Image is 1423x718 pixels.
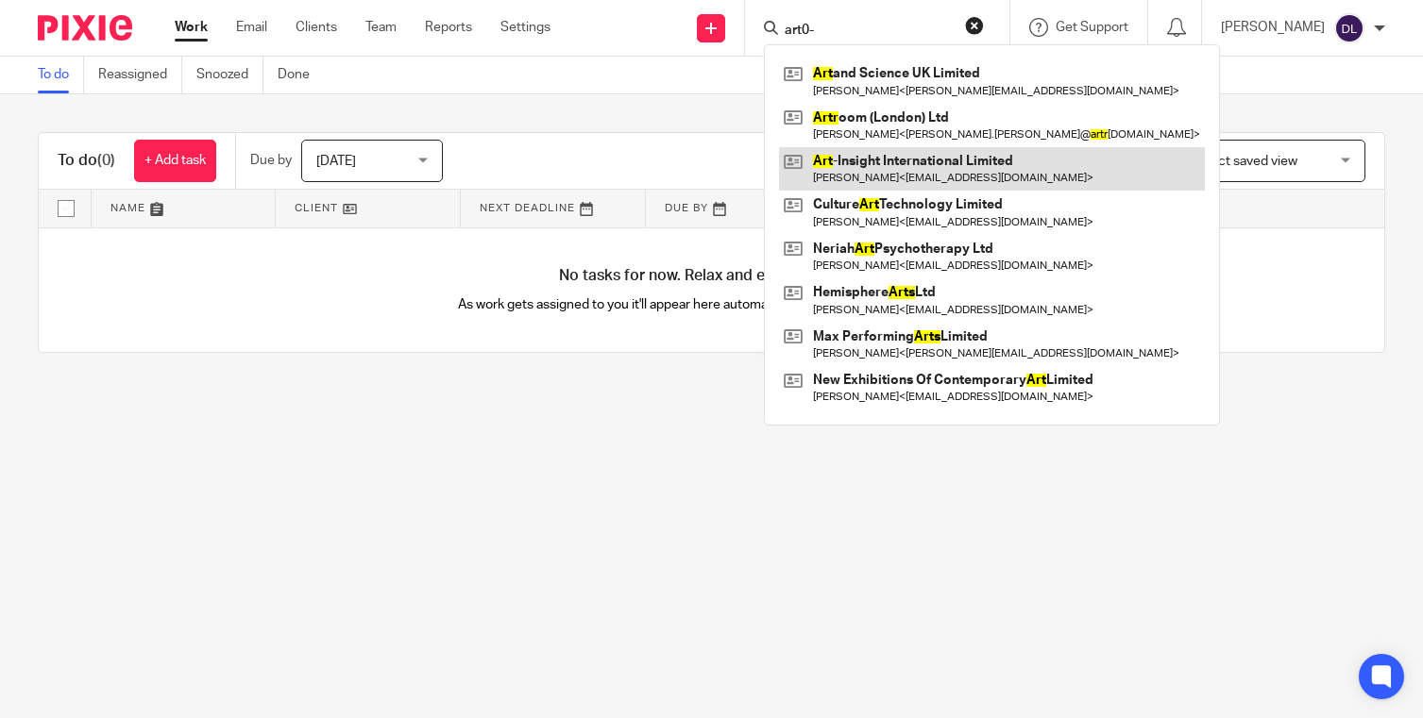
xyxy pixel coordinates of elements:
a: + Add task [134,140,216,182]
p: As work gets assigned to you it'll appear here automatically, helping you stay organised. [375,295,1048,314]
input: Search [783,23,953,40]
span: Get Support [1056,21,1128,34]
img: Pixie [38,15,132,41]
a: Reassigned [98,57,182,93]
a: Clients [296,18,337,37]
h4: No tasks for now. Relax and enjoy your day! [39,266,1384,286]
a: Work [175,18,208,37]
a: Settings [500,18,551,37]
p: [PERSON_NAME] [1221,18,1325,37]
span: [DATE] [316,155,356,168]
a: Reports [425,18,472,37]
a: Done [278,57,324,93]
h1: To do [58,151,115,171]
a: Email [236,18,267,37]
button: Clear [965,16,984,35]
span: Select saved view [1192,155,1297,168]
img: svg%3E [1334,13,1364,43]
a: Team [365,18,397,37]
a: Snoozed [196,57,263,93]
a: To do [38,57,84,93]
p: Due by [250,151,292,170]
span: (0) [97,153,115,168]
